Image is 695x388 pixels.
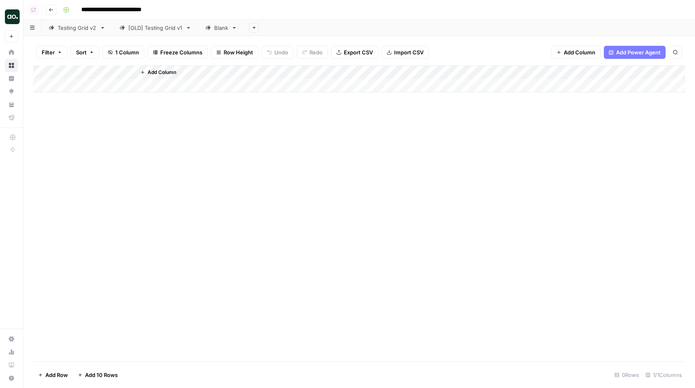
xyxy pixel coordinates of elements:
span: Redo [309,48,323,56]
div: Blank [214,24,228,32]
button: 1 Column [103,46,144,59]
a: Learning Hub [5,359,18,372]
div: 1/1 Columns [642,368,685,381]
button: Filter [36,46,67,59]
a: [OLD] Testing Grid v1 [112,20,198,36]
span: Add Power Agent [616,48,661,56]
a: Opportunities [5,85,18,98]
span: Import CSV [394,48,424,56]
a: Browse [5,59,18,72]
button: Export CSV [331,46,378,59]
div: 0 Rows [611,368,642,381]
div: Testing Grid v2 [58,24,96,32]
button: Freeze Columns [148,46,208,59]
a: Settings [5,332,18,345]
button: Undo [262,46,294,59]
span: Row Height [224,48,253,56]
span: Filter [42,48,55,56]
button: Add Power Agent [604,46,666,59]
button: Redo [297,46,328,59]
span: Add Column [564,48,595,56]
img: Justina testing Logo [5,9,20,24]
button: Workspace: Justina testing [5,7,18,27]
a: Insights [5,72,18,85]
span: Add 10 Rows [85,371,118,379]
span: Sort [76,48,87,56]
span: Freeze Columns [160,48,202,56]
span: Add Row [45,371,68,379]
a: Home [5,46,18,59]
a: Flightpath [5,111,18,124]
button: Add Column [551,46,601,59]
button: Import CSV [381,46,429,59]
a: Testing Grid v2 [42,20,112,36]
a: Usage [5,345,18,359]
button: Row Height [211,46,258,59]
a: Blank [198,20,244,36]
span: Undo [274,48,288,56]
button: Sort [71,46,99,59]
button: Add Row [33,368,73,381]
button: Add 10 Rows [73,368,123,381]
button: Help + Support [5,372,18,385]
a: Your Data [5,98,18,111]
button: Add Column [137,67,179,78]
span: 1 Column [115,48,139,56]
span: Export CSV [344,48,373,56]
div: [OLD] Testing Grid v1 [128,24,182,32]
span: Add Column [148,69,176,76]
